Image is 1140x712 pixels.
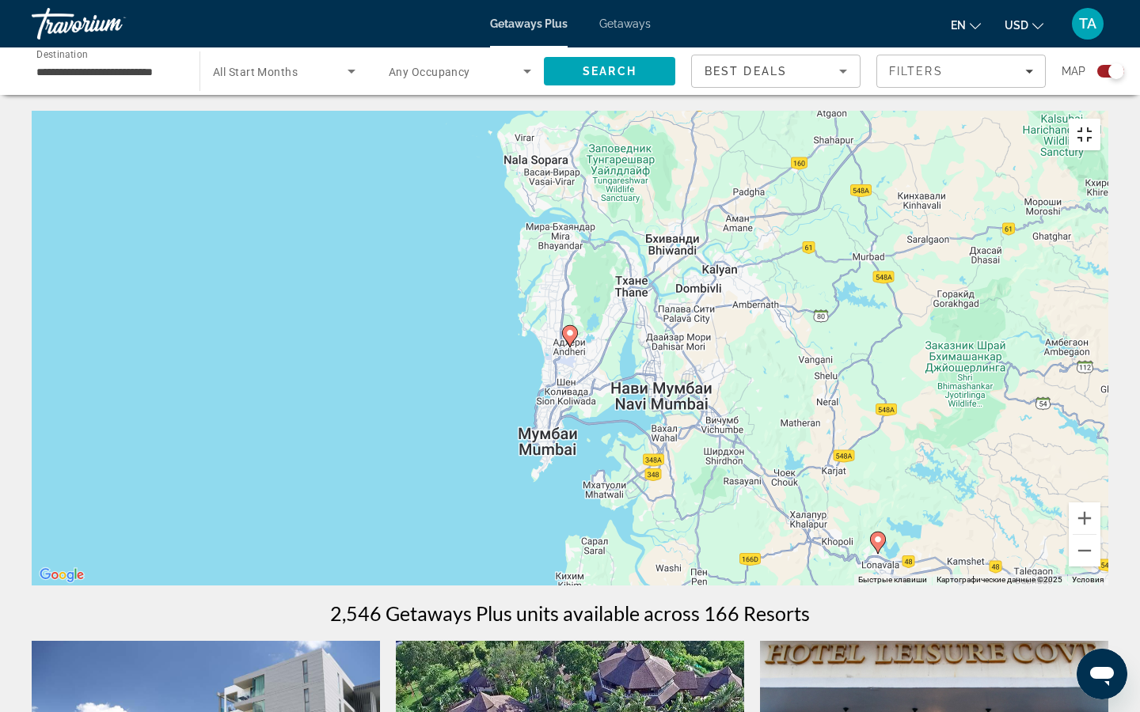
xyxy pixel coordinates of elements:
a: Getaways Plus [490,17,568,30]
a: Открыть эту область в Google Картах (в новом окне) [36,565,88,585]
span: Any Occupancy [389,66,470,78]
input: Select destination [36,62,179,81]
button: Быстрые клавиши [858,574,927,585]
span: Search [583,65,636,78]
span: Filters [889,65,943,78]
span: Destination [36,48,88,59]
button: User Menu [1067,7,1108,40]
a: Travorium [32,3,190,44]
span: en [951,19,966,32]
button: Search [544,57,675,85]
h1: 2,546 Getaways Plus units available across 166 Resorts [330,601,810,625]
button: Включить полноэкранный режим [1069,119,1100,150]
mat-select: Sort by [705,62,847,81]
span: All Start Months [213,66,298,78]
button: Filters [876,55,1046,88]
button: Change currency [1005,13,1043,36]
iframe: Кнопка запуска окна обмена сообщениями [1077,649,1127,699]
img: Google [36,565,88,585]
a: Getaways [599,17,651,30]
span: Картографические данные ©2025 [937,575,1062,584]
span: Map [1062,60,1085,82]
button: Увеличить [1069,502,1100,534]
span: USD [1005,19,1028,32]
span: TA [1079,16,1096,32]
span: Best Deals [705,65,787,78]
button: Change language [951,13,981,36]
a: Условия (ссылка откроется в новой вкладке) [1072,575,1104,584]
button: Уменьшить [1069,535,1100,566]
